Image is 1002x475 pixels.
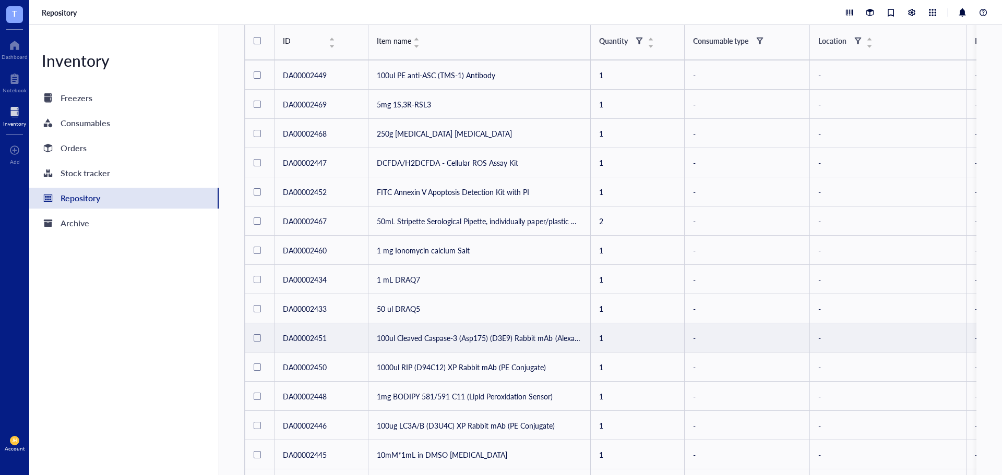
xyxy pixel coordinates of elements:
[685,382,810,411] td: -
[283,35,327,46] div: ID
[685,119,810,148] td: -
[5,445,25,452] div: Account
[275,352,368,382] td: DA00002450
[818,332,958,344] div: -
[275,323,368,352] td: DA00002451
[693,35,748,46] div: Consumable type
[29,88,219,108] a: Freezers
[275,411,368,440] td: DA00002446
[591,352,685,382] td: 1
[685,294,810,323] td: -
[818,186,958,198] div: -
[685,265,810,294] td: -
[275,60,368,90] td: DA00002449
[818,420,958,431] div: -
[275,294,368,323] td: DA00002433
[29,213,219,234] a: Archive
[368,382,591,411] td: 1mg BODIPY 581/591 C11 (Lipid Peroxidation Sensor)
[3,120,26,127] div: Inventory
[368,206,591,236] td: 50mL Stripette Serological Pipette, individually paper/plastic wrapped
[818,157,958,168] div: -
[29,50,219,71] div: Inventory
[29,138,219,159] a: Orders
[377,35,411,46] span: Item name
[591,119,685,148] td: 1
[275,206,368,236] td: DA00002467
[275,382,368,411] td: DA00002448
[818,69,958,81] div: -
[368,440,591,469] td: 10mM*1mL in DMSO [MEDICAL_DATA]
[685,60,810,90] td: -
[368,119,591,148] td: 250g [MEDICAL_DATA] [MEDICAL_DATA]
[368,90,591,119] td: 5mg 1S,3R-RSL3
[685,177,810,206] td: -
[591,90,685,119] td: 1
[275,236,368,265] td: DA00002460
[591,323,685,352] td: 1
[591,206,685,236] td: 2
[685,148,810,177] td: -
[685,440,810,469] td: -
[3,70,27,93] a: Notebook
[685,352,810,382] td: -
[368,22,591,60] th: Item name
[818,274,958,285] div: -
[29,188,219,209] a: Repository
[61,91,92,105] div: Freezers
[2,37,28,60] a: Dashboard
[368,323,591,352] td: 100ul Cleaved Caspase-3 (Asp175) (D3E9) Rabbit mAb (Alexa [MEDICAL_DATA] 647 Conjugate)
[818,99,958,110] div: -
[29,163,219,184] a: Stock tracker
[591,382,685,411] td: 1
[818,245,958,256] div: -
[368,177,591,206] td: FITC Annexin V Apoptosis Detection Kit with PI
[275,440,368,469] td: DA00002445
[3,104,26,127] a: Inventory
[12,7,17,20] span: T
[685,323,810,352] td: -
[818,128,958,139] div: -
[61,116,110,130] div: Consumables
[275,90,368,119] td: DA00002469
[275,119,368,148] td: DA00002468
[591,148,685,177] td: 1
[818,449,958,460] div: -
[61,166,110,180] div: Stock tracker
[29,113,219,133] a: Consumables
[61,141,87,155] div: Orders
[42,8,79,17] a: Repository
[275,148,368,177] td: DA00002447
[591,294,685,323] td: 1
[591,411,685,440] td: 1
[275,177,368,206] td: DA00002452
[12,438,17,443] span: JH
[591,60,685,90] td: 1
[368,294,591,323] td: 50 ul DRAQ5
[368,60,591,90] td: 100ul PE anti-ASC (TMS-1) Antibody
[368,352,591,382] td: 1000ul RIP (D94C12) XP Rabbit mAb (PE Conjugate)
[685,90,810,119] td: -
[685,411,810,440] td: -
[818,361,958,373] div: -
[275,265,368,294] td: DA00002434
[591,177,685,206] td: 1
[368,148,591,177] td: DCFDA/H2DCFDA - Cellular ROS Assay Kit
[2,54,28,60] div: Dashboard
[818,303,958,314] div: -
[685,206,810,236] td: -
[591,236,685,265] td: 1
[61,216,89,230] div: Archive
[368,265,591,294] td: 1 mL DRAQ7
[61,191,100,205] div: Repository
[599,35,628,46] div: Quantity
[368,411,591,440] td: 100ug LC3A/B (D3U4C) XP Rabbit mAb (PE Conjugate)
[818,35,846,46] div: Location
[3,87,27,93] div: Notebook
[685,236,810,265] td: -
[818,391,958,402] div: -
[10,159,20,165] div: Add
[818,215,958,227] div: -
[368,236,591,265] td: 1 mg Ionomycin calcium Salt
[591,440,685,469] td: 1
[591,265,685,294] td: 1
